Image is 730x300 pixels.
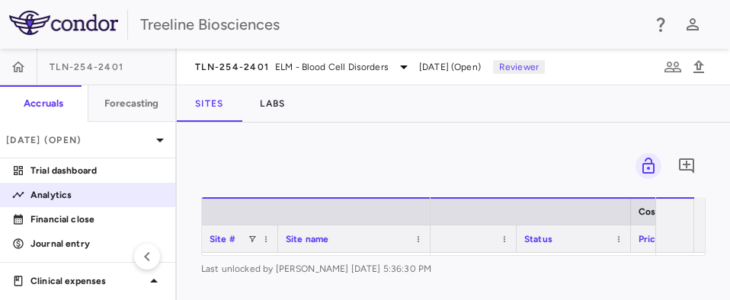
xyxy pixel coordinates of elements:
[286,234,328,244] span: Site name
[210,234,235,244] span: Site #
[177,85,242,122] button: Sites
[104,97,159,110] h6: Forecasting
[24,97,63,110] h6: Accruals
[419,60,481,74] span: [DATE] (Open)
[493,60,545,74] p: Reviewer
[524,234,552,244] span: Status
[140,13,642,36] div: Treeline Biosciences
[677,157,696,175] svg: Add comment
[195,61,269,73] span: TLN-254-2401
[639,206,703,217] span: Cost overview
[30,274,145,288] p: Clinical expenses
[30,188,163,202] p: Analytics
[275,60,389,74] span: ELM - Blood Cell Disorders
[30,212,163,226] p: Financial close
[629,153,661,179] span: Lock grid
[674,153,700,179] button: Add comment
[242,85,303,122] button: Labs
[30,164,163,177] p: Trial dashboard
[50,61,123,73] span: TLN-254-2401
[6,133,151,147] p: [DATE] (Open)
[639,234,692,244] span: Pricing type
[201,262,706,276] span: Last unlocked by [PERSON_NAME] [DATE] 5:36:30 PM
[9,11,118,35] img: logo-full-SnFGN8VE.png
[30,237,163,251] p: Journal entry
